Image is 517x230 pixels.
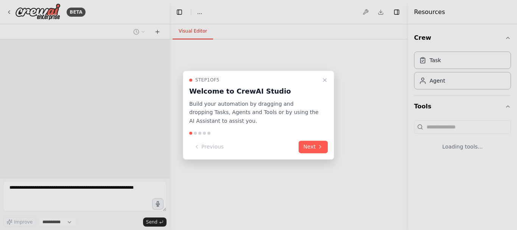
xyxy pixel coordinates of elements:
p: Build your automation by dragging and dropping Tasks, Agents and Tools or by using the AI Assista... [189,100,319,125]
button: Next [299,141,328,153]
button: Close walkthrough [320,75,329,84]
span: Step 1 of 5 [195,77,220,83]
h3: Welcome to CrewAI Studio [189,86,319,97]
button: Hide left sidebar [174,7,185,17]
button: Previous [189,141,228,153]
